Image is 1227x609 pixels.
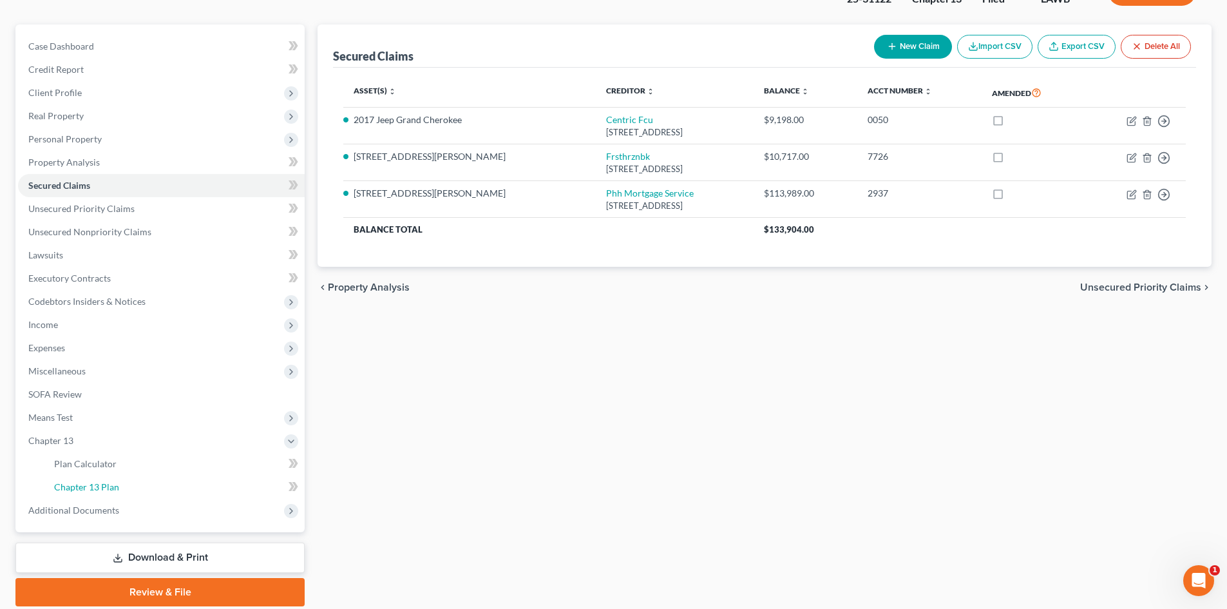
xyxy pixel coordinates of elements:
[28,319,58,330] span: Income
[764,224,814,235] span: $133,904.00
[18,58,305,81] a: Credit Report
[28,41,94,52] span: Case Dashboard
[1201,282,1212,293] i: chevron_right
[18,35,305,58] a: Case Dashboard
[606,200,743,212] div: [STREET_ADDRESS]
[868,187,971,200] div: 2937
[28,249,63,260] span: Lawsuits
[333,48,414,64] div: Secured Claims
[764,150,847,163] div: $10,717.00
[28,64,84,75] span: Credit Report
[1183,565,1214,596] iframe: Intercom live chat
[1038,35,1116,59] a: Export CSV
[354,113,585,126] li: 2017 Jeep Grand Cherokee
[1121,35,1191,59] button: Delete All
[318,282,328,293] i: chevron_left
[1080,282,1201,293] span: Unsecured Priority Claims
[764,86,809,95] a: Balance unfold_more
[388,88,396,95] i: unfold_more
[874,35,952,59] button: New Claim
[606,151,650,162] a: Frsthrznbk
[28,389,82,400] span: SOFA Review
[54,458,117,469] span: Plan Calculator
[606,163,743,175] div: [STREET_ADDRESS]
[924,88,932,95] i: unfold_more
[28,180,90,191] span: Secured Claims
[28,273,111,284] span: Executory Contracts
[343,218,754,241] th: Balance Total
[18,267,305,290] a: Executory Contracts
[28,133,102,144] span: Personal Property
[354,187,585,200] li: [STREET_ADDRESS][PERSON_NAME]
[54,481,119,492] span: Chapter 13 Plan
[1210,565,1220,575] span: 1
[18,174,305,197] a: Secured Claims
[28,435,73,446] span: Chapter 13
[18,244,305,267] a: Lawsuits
[18,151,305,174] a: Property Analysis
[28,226,151,237] span: Unsecured Nonpriority Claims
[28,203,135,214] span: Unsecured Priority Claims
[28,412,73,423] span: Means Test
[868,150,971,163] div: 7726
[44,476,305,499] a: Chapter 13 Plan
[28,157,100,168] span: Property Analysis
[354,150,585,163] li: [STREET_ADDRESS][PERSON_NAME]
[28,342,65,353] span: Expenses
[28,296,146,307] span: Codebtors Insiders & Notices
[868,113,971,126] div: 0050
[764,113,847,126] div: $9,198.00
[318,282,410,293] button: chevron_left Property Analysis
[44,452,305,476] a: Plan Calculator
[606,126,743,139] div: [STREET_ADDRESS]
[982,78,1084,108] th: Amended
[1080,282,1212,293] button: Unsecured Priority Claims chevron_right
[18,220,305,244] a: Unsecured Nonpriority Claims
[801,88,809,95] i: unfold_more
[28,505,119,516] span: Additional Documents
[606,188,694,198] a: Phh Mortgage Service
[18,197,305,220] a: Unsecured Priority Claims
[328,282,410,293] span: Property Analysis
[606,114,653,125] a: Centric Fcu
[606,86,654,95] a: Creditor unfold_more
[15,543,305,573] a: Download & Print
[28,110,84,121] span: Real Property
[868,86,932,95] a: Acct Number unfold_more
[647,88,654,95] i: unfold_more
[354,86,396,95] a: Asset(s) unfold_more
[18,383,305,406] a: SOFA Review
[957,35,1032,59] button: Import CSV
[28,87,82,98] span: Client Profile
[764,187,847,200] div: $113,989.00
[28,365,86,376] span: Miscellaneous
[15,578,305,606] a: Review & File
